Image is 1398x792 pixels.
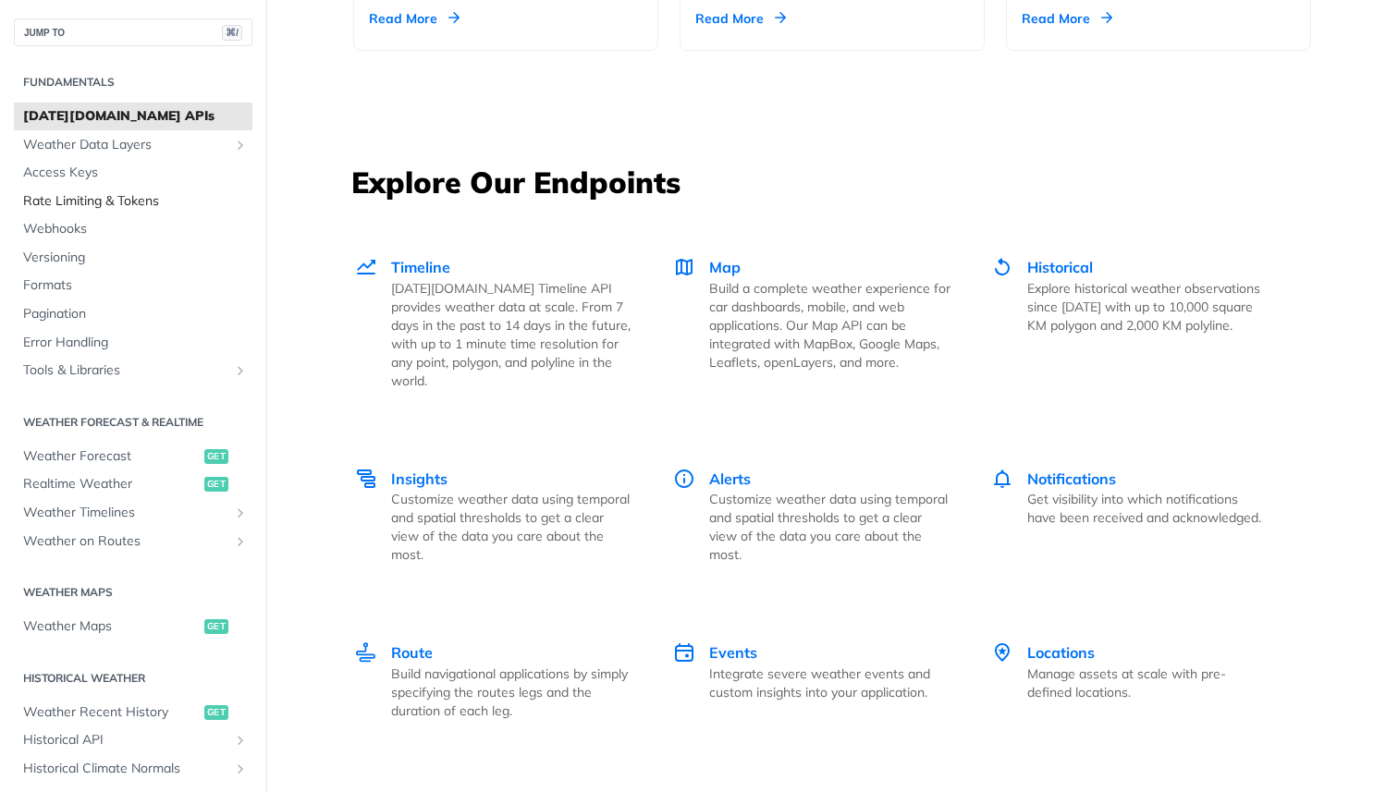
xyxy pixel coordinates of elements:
a: Weather on RoutesShow subpages for Weather on Routes [14,528,252,555]
a: Pagination [14,300,252,328]
span: Route [391,643,433,662]
a: Historical Climate NormalsShow subpages for Historical Climate Normals [14,755,252,783]
a: Locations Locations Manage assets at scale with pre-defined locations. [971,603,1289,759]
p: Manage assets at scale with pre-defined locations. [1027,664,1269,701]
a: Historical Historical Explore historical weather observations since [DATE] with up to 10,000 squa... [971,217,1289,429]
span: Alerts [709,469,751,488]
a: Alerts Alerts Customize weather data using temporal and spatial thresholds to get a clear view of... [653,429,971,603]
span: Weather Data Layers [23,136,228,154]
div: Read More [695,9,786,28]
a: Historical APIShow subpages for Historical API [14,726,252,754]
img: Locations [991,641,1013,664]
p: Explore historical weather observations since [DATE] with up to 10,000 square KM polygon and 2,00... [1027,279,1269,335]
h2: Weather Maps [14,584,252,601]
p: Customize weather data using temporal and spatial thresholds to get a clear view of the data you ... [709,490,950,564]
span: Weather on Routes [23,532,228,551]
h2: Historical Weather [14,670,252,687]
img: Events [673,641,695,664]
img: Timeline [355,256,377,278]
span: Notifications [1027,469,1116,488]
span: Map [709,258,741,276]
span: [DATE][DOMAIN_NAME] APIs [23,107,248,126]
span: Error Handling [23,334,248,352]
img: Map [673,256,695,278]
span: Timeline [391,258,450,276]
a: Realtime Weatherget [14,470,252,498]
span: Webhooks [23,220,248,238]
a: Webhooks [14,215,252,243]
span: Events [709,643,757,662]
button: Show subpages for Weather Data Layers [233,138,248,152]
p: Build a complete weather experience for car dashboards, mobile, and web applications. Our Map API... [709,279,950,372]
span: get [204,705,228,720]
span: Pagination [23,305,248,323]
a: Route Route Build navigational applications by simply specifying the routes legs and the duration... [353,603,653,759]
div: Read More [1022,9,1112,28]
span: get [204,449,228,464]
a: Rate Limiting & Tokens [14,188,252,215]
img: Route [355,641,377,664]
span: Tools & Libraries [23,361,228,380]
a: Tools & LibrariesShow subpages for Tools & Libraries [14,357,252,384]
a: Formats [14,272,252,299]
button: Show subpages for Weather on Routes [233,534,248,549]
span: Access Keys [23,164,248,182]
p: Customize weather data using temporal and spatial thresholds to get a clear view of the data you ... [391,490,632,564]
a: Error Handling [14,329,252,357]
p: Get visibility into which notifications have been received and acknowledged. [1027,490,1269,527]
button: JUMP TO⌘/ [14,18,252,46]
span: Weather Maps [23,617,200,636]
a: Weather Recent Historyget [14,699,252,726]
a: Map Map Build a complete weather experience for car dashboards, mobile, and web applications. Our... [653,217,971,429]
button: Show subpages for Tools & Libraries [233,363,248,378]
h2: Weather Forecast & realtime [14,414,252,431]
p: Build navigational applications by simply specifying the routes legs and the duration of each leg. [391,664,632,720]
span: Formats [23,276,248,295]
img: Insights [355,468,377,490]
img: Alerts [673,468,695,490]
div: Read More [369,9,460,28]
img: Notifications [991,468,1013,490]
span: Historical [1027,258,1093,276]
a: Insights Insights Customize weather data using temporal and spatial thresholds to get a clear vie... [353,429,653,603]
span: Weather Forecast [23,447,200,466]
span: Historical API [23,731,228,749]
a: Weather TimelinesShow subpages for Weather Timelines [14,499,252,527]
button: Show subpages for Weather Timelines [233,506,248,520]
a: Events Events Integrate severe weather events and custom insights into your application. [653,603,971,759]
span: Weather Timelines [23,504,228,522]
span: Insights [391,469,448,488]
a: Notifications Notifications Get visibility into which notifications have been received and acknow... [971,429,1289,603]
a: [DATE][DOMAIN_NAME] APIs [14,103,252,130]
span: Rate Limiting & Tokens [23,192,248,211]
span: get [204,619,228,634]
span: ⌘/ [222,25,242,41]
span: Historical Climate Normals [23,760,228,778]
span: Locations [1027,643,1095,662]
span: Weather Recent History [23,703,200,722]
span: Versioning [23,249,248,267]
a: Weather Data LayersShow subpages for Weather Data Layers [14,131,252,159]
img: Historical [991,256,1013,278]
h3: Explore Our Endpoints [351,162,1313,202]
span: Realtime Weather [23,475,200,493]
p: [DATE][DOMAIN_NAME] Timeline API provides weather data at scale. From 7 days in the past to 14 da... [391,279,632,390]
h2: Fundamentals [14,74,252,91]
a: Weather Mapsget [14,613,252,640]
a: Access Keys [14,159,252,187]
button: Show subpages for Historical API [233,733,248,748]
a: Weather Forecastget [14,443,252,470]
button: Show subpages for Historical Climate Normals [233,762,248,776]
span: get [204,477,228,492]
p: Integrate severe weather events and custom insights into your application. [709,664,950,701]
a: Versioning [14,244,252,272]
a: Timeline Timeline [DATE][DOMAIN_NAME] Timeline API provides weather data at scale. From 7 days in... [353,217,653,429]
